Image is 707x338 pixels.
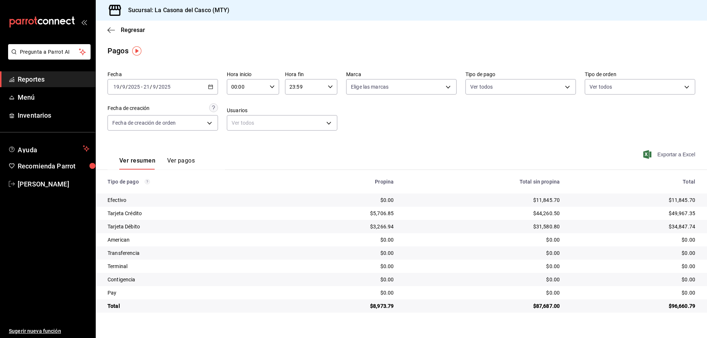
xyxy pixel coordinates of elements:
div: $34,847.74 [571,223,695,230]
div: $0.00 [293,263,394,270]
div: Pagos [108,45,129,56]
span: Reportes [18,74,89,84]
div: American [108,236,281,243]
h3: Sucursal: La Casona del Casco (MTY) [122,6,230,15]
span: [PERSON_NAME] [18,179,89,189]
div: Efectivo [108,196,281,204]
div: $0.00 [571,236,695,243]
span: / [150,84,152,90]
span: / [120,84,122,90]
div: $3,266.94 [293,223,394,230]
div: $87,687.00 [405,302,560,310]
span: Elige las marcas [351,83,388,90]
span: Regresar [121,26,145,33]
div: $0.00 [571,263,695,270]
span: Ver todos [590,83,612,90]
div: navigation tabs [119,157,195,170]
div: $0.00 [293,276,394,283]
span: Inventarios [18,110,89,120]
div: Contigencia [108,276,281,283]
span: - [141,84,143,90]
input: -- [113,84,120,90]
div: $0.00 [405,236,560,243]
a: Pregunta a Parrot AI [5,53,91,61]
span: / [156,84,158,90]
label: Tipo de orden [585,72,695,77]
div: Transferencia [108,249,281,257]
div: $49,967.35 [571,210,695,217]
div: Total sin propina [405,179,560,185]
div: Ver todos [227,115,337,131]
span: Ver todos [470,83,493,90]
svg: Los pagos realizados con Pay y otras terminales son montos brutos. [145,179,150,184]
div: $0.00 [571,276,695,283]
div: Propina [293,179,394,185]
span: Pregunta a Parrot AI [20,48,79,56]
label: Marca [346,72,457,77]
div: $96,660.79 [571,302,695,310]
button: open_drawer_menu [81,19,87,25]
img: Tooltip marker [132,46,141,56]
input: ---- [158,84,171,90]
label: Hora fin [285,72,337,77]
button: Exportar a Excel [645,150,695,159]
span: Recomienda Parrot [18,161,89,171]
span: Fecha de creación de orden [112,119,176,127]
div: $0.00 [293,249,394,257]
div: Pay [108,289,281,296]
div: $0.00 [293,289,394,296]
div: $0.00 [293,196,394,204]
button: Ver pagos [167,157,195,170]
input: ---- [128,84,140,90]
span: Ayuda [18,144,80,153]
label: Hora inicio [227,72,279,77]
div: $5,706.85 [293,210,394,217]
input: -- [152,84,156,90]
div: $0.00 [405,276,560,283]
button: Ver resumen [119,157,155,170]
div: Total [108,302,281,310]
div: Tarjeta Débito [108,223,281,230]
label: Usuarios [227,108,337,113]
label: Fecha [108,72,218,77]
div: Fecha de creación [108,104,150,112]
div: $8,973.79 [293,302,394,310]
input: -- [143,84,150,90]
div: $0.00 [571,249,695,257]
div: Tarjeta Crédito [108,210,281,217]
div: $0.00 [405,289,560,296]
div: $44,260.50 [405,210,560,217]
div: $0.00 [405,249,560,257]
span: / [126,84,128,90]
label: Tipo de pago [465,72,576,77]
button: Regresar [108,26,145,33]
div: Tipo de pago [108,179,281,185]
div: $11,845.70 [571,196,695,204]
div: $31,580.80 [405,223,560,230]
div: $0.00 [293,236,394,243]
input: -- [122,84,126,90]
div: $11,845.70 [405,196,560,204]
div: Total [571,179,695,185]
div: $0.00 [571,289,695,296]
div: Terminal [108,263,281,270]
div: $0.00 [405,263,560,270]
button: Pregunta a Parrot AI [8,44,91,60]
span: Sugerir nueva función [9,327,89,335]
span: Menú [18,92,89,102]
